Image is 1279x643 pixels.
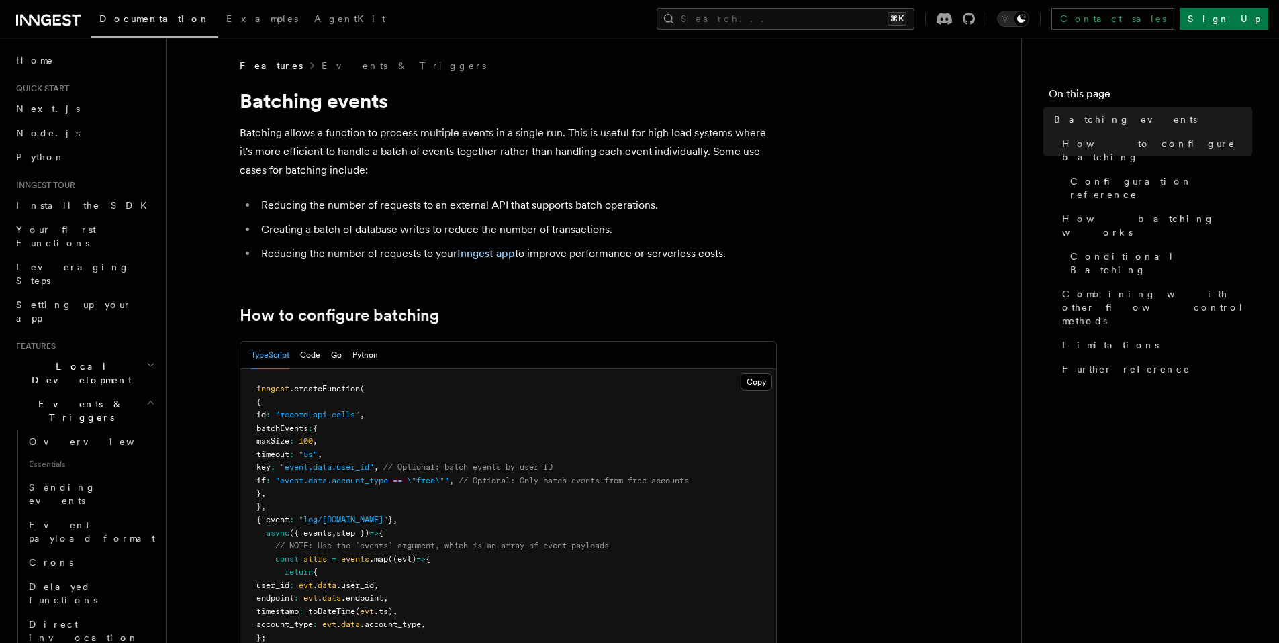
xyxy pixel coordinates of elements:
[11,354,158,392] button: Local Development
[308,607,355,616] span: toDateTime
[23,575,158,612] a: Delayed functions
[280,462,374,472] span: "event.data.user_id"
[449,476,454,485] span: ,
[256,476,266,485] span: if
[29,482,96,506] span: Sending events
[16,54,54,67] span: Home
[99,13,210,24] span: Documentation
[257,244,777,263] li: Reducing the number of requests to your to improve performance or serverless costs.
[336,528,369,538] span: step })
[1057,282,1252,333] a: Combining with other flow control methods
[1065,244,1252,282] a: Conditional Batching
[421,620,426,629] span: ,
[218,4,306,36] a: Examples
[256,633,266,642] span: };
[11,145,158,169] a: Python
[261,502,266,511] span: ,
[393,607,397,616] span: ,
[303,554,327,564] span: attrs
[11,83,69,94] span: Quick start
[289,450,294,459] span: :
[29,581,97,605] span: Delayed functions
[1057,333,1252,357] a: Limitations
[383,593,388,603] span: ,
[16,103,80,114] span: Next.js
[251,342,289,369] button: TypeScript
[256,410,266,419] span: id
[383,462,553,472] span: // Optional: batch events by user ID
[23,550,158,575] a: Crons
[336,620,341,629] span: .
[289,436,294,446] span: :
[1062,287,1252,328] span: Combining with other flow control methods
[285,567,313,577] span: return
[331,342,342,369] button: Go
[266,476,271,485] span: :
[11,392,158,430] button: Events & Triggers
[16,224,96,248] span: Your first Functions
[388,515,393,524] span: }
[23,513,158,550] a: Event payload format
[257,196,777,215] li: Reducing the number of requests to an external API that supports batch operations.
[271,462,275,472] span: :
[374,462,379,472] span: ,
[657,8,914,30] button: Search...⌘K
[352,342,378,369] button: Python
[261,489,266,498] span: ,
[23,430,158,454] a: Overview
[299,515,388,524] span: "log/[DOMAIN_NAME]"
[341,593,383,603] span: .endpoint
[318,581,336,590] span: data
[240,123,777,180] p: Batching allows a function to process multiple events in a single run. This is useful for high lo...
[256,424,308,433] span: batchEvents
[416,554,426,564] span: =>
[300,342,320,369] button: Code
[256,384,289,393] span: inngest
[997,11,1029,27] button: Toggle dark mode
[11,255,158,293] a: Leveraging Steps
[256,436,289,446] span: maxSize
[289,528,332,538] span: ({ events
[11,293,158,330] a: Setting up your app
[1049,107,1252,132] a: Batching events
[299,436,313,446] span: 100
[313,620,318,629] span: :
[16,262,130,286] span: Leveraging Steps
[275,554,299,564] span: const
[16,152,65,162] span: Python
[306,4,393,36] a: AgentKit
[313,581,318,590] span: .
[256,462,271,472] span: key
[369,528,379,538] span: =>
[1180,8,1268,30] a: Sign Up
[16,128,80,138] span: Node.js
[29,520,155,544] span: Event payload format
[23,475,158,513] a: Sending events
[308,424,313,433] span: :
[1057,132,1252,169] a: How to configure batching
[275,410,360,419] span: "record-api-calls"
[23,454,158,475] span: Essentials
[256,515,289,524] span: { event
[426,554,430,564] span: {
[11,97,158,121] a: Next.js
[888,12,906,26] kbd: ⌘K
[332,528,336,538] span: ,
[341,554,369,564] span: events
[360,410,365,419] span: ,
[360,620,421,629] span: .account_type
[29,436,167,447] span: Overview
[256,593,294,603] span: endpoint
[1054,113,1197,126] span: Batching events
[741,373,772,391] button: Copy
[256,450,289,459] span: timeout
[11,341,56,352] span: Features
[256,489,261,498] span: }
[11,121,158,145] a: Node.js
[369,554,388,564] span: .map
[11,48,158,72] a: Home
[393,515,397,524] span: ,
[1070,250,1252,277] span: Conditional Batching
[299,607,303,616] span: :
[256,607,299,616] span: timestamp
